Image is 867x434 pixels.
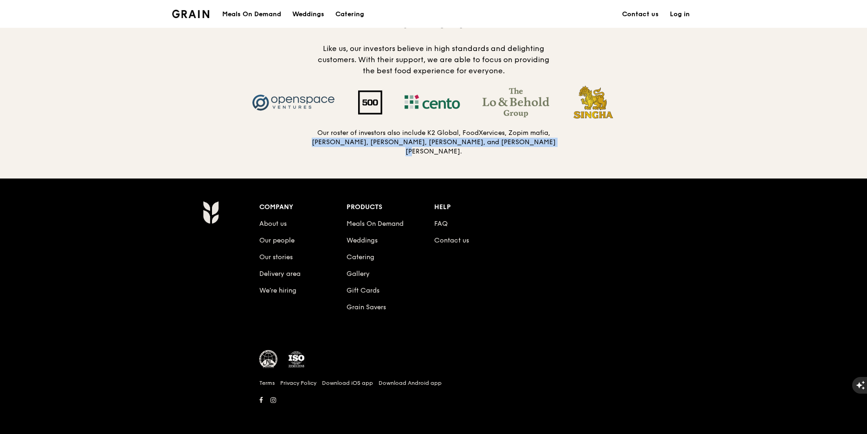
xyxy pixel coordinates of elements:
a: Contact us [617,0,664,28]
a: Our people [259,236,295,244]
img: Grain [172,10,210,18]
a: Weddings [347,236,378,244]
h6: Revision [167,407,701,414]
img: Singha [560,84,627,121]
a: Contact us [434,236,469,244]
img: Grain [203,201,219,224]
div: Company [259,201,347,214]
a: Privacy Policy [280,379,316,387]
a: FAQ [434,220,448,228]
div: Products [347,201,434,214]
a: Our stories [259,253,293,261]
a: Delivery area [259,270,301,278]
img: ISO Certified [287,350,306,369]
a: Catering [330,0,370,28]
img: The Lo & Behold Group [471,88,560,117]
div: Weddings [292,0,324,28]
a: Download iOS app [322,379,373,387]
img: 500 Startups [347,90,393,115]
a: Catering [347,253,374,261]
h5: Our roster of investors also include K2 Global, FoodXervices, Zopim mafia, [PERSON_NAME], [PERSON... [311,128,556,156]
a: Weddings [287,0,330,28]
div: Meals On Demand [222,0,281,28]
span: Like us, our investors believe in high standards and delighting customers. With their support, we... [318,44,549,75]
img: Cento Ventures [393,88,471,117]
div: Help [434,201,522,214]
img: MUIS Halal Certified [259,350,278,369]
a: Download Android app [379,379,442,387]
a: Log in [664,0,695,28]
a: Meals On Demand [347,220,404,228]
a: Grain Savers [347,303,386,311]
a: About us [259,220,287,228]
div: Catering [335,0,364,28]
a: Gift Cards [347,287,379,294]
img: Openspace Ventures [240,88,347,117]
a: We’re hiring [259,287,296,294]
a: Gallery [347,270,370,278]
a: Terms [259,379,275,387]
